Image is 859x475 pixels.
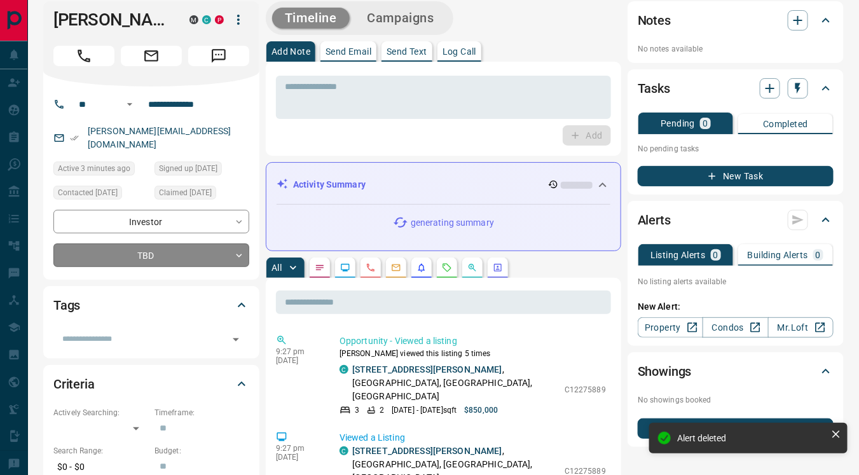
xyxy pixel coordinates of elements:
[748,251,808,259] p: Building Alerts
[271,263,282,272] p: All
[638,394,834,406] p: No showings booked
[638,418,834,439] button: New Showing
[271,47,310,56] p: Add Note
[443,47,476,56] p: Log Call
[638,210,671,230] h2: Alerts
[53,210,249,233] div: Investor
[816,251,821,259] p: 0
[53,369,249,399] div: Criteria
[340,365,348,374] div: condos.ca
[713,251,718,259] p: 0
[315,263,325,273] svg: Notes
[227,331,245,348] button: Open
[638,43,834,55] p: No notes available
[416,263,427,273] svg: Listing Alerts
[467,263,478,273] svg: Opportunities
[159,162,217,175] span: Signed up [DATE]
[53,295,80,315] h2: Tags
[53,290,249,320] div: Tags
[159,186,212,199] span: Claimed [DATE]
[122,97,137,112] button: Open
[638,361,692,382] h2: Showings
[763,120,808,128] p: Completed
[53,407,148,418] p: Actively Searching:
[392,404,457,416] p: [DATE] - [DATE] sqft
[189,15,198,24] div: mrloft.ca
[638,276,834,287] p: No listing alerts available
[352,363,558,403] p: , [GEOGRAPHIC_DATA], [GEOGRAPHIC_DATA], [GEOGRAPHIC_DATA]
[53,374,95,394] h2: Criteria
[703,317,768,338] a: Condos
[638,10,671,31] h2: Notes
[355,404,359,416] p: 3
[326,47,371,56] p: Send Email
[352,364,502,375] a: [STREET_ADDRESS][PERSON_NAME]
[155,407,249,418] p: Timeframe:
[340,348,606,359] p: [PERSON_NAME] viewed this listing 5 times
[355,8,447,29] button: Campaigns
[202,15,211,24] div: condos.ca
[638,73,834,104] div: Tasks
[352,446,502,456] a: [STREET_ADDRESS][PERSON_NAME]
[276,356,320,365] p: [DATE]
[638,317,703,338] a: Property
[442,263,452,273] svg: Requests
[565,384,606,396] p: C12275889
[276,444,320,453] p: 9:27 pm
[155,162,249,179] div: Tue Oct 29 2024
[638,5,834,36] div: Notes
[464,404,498,416] p: $850,000
[340,334,606,348] p: Opportunity - Viewed a listing
[677,433,826,443] div: Alert deleted
[155,186,249,203] div: Tue Apr 22 2025
[661,119,695,128] p: Pending
[276,347,320,356] p: 9:27 pm
[188,46,249,66] span: Message
[638,300,834,313] p: New Alert:
[215,15,224,24] div: property.ca
[493,263,503,273] svg: Agent Actions
[53,244,249,267] div: TBD
[277,173,610,196] div: Activity Summary
[411,216,494,230] p: generating summary
[272,8,350,29] button: Timeline
[58,162,130,175] span: Active 3 minutes ago
[53,162,148,179] div: Fri Sep 12 2025
[703,119,708,128] p: 0
[340,431,606,444] p: Viewed a Listing
[638,166,834,186] button: New Task
[650,251,706,259] p: Listing Alerts
[70,134,79,142] svg: Email Verified
[276,453,320,462] p: [DATE]
[293,178,366,191] p: Activity Summary
[768,317,834,338] a: Mr.Loft
[53,46,114,66] span: Call
[340,446,348,455] div: condos.ca
[53,186,148,203] div: Wed Apr 23 2025
[340,263,350,273] svg: Lead Browsing Activity
[387,47,427,56] p: Send Text
[58,186,118,199] span: Contacted [DATE]
[391,263,401,273] svg: Emails
[638,356,834,387] div: Showings
[366,263,376,273] svg: Calls
[88,126,231,149] a: [PERSON_NAME][EMAIL_ADDRESS][DOMAIN_NAME]
[638,139,834,158] p: No pending tasks
[53,445,148,457] p: Search Range:
[638,205,834,235] div: Alerts
[638,78,670,99] h2: Tasks
[53,10,170,30] h1: [PERSON_NAME]
[380,404,384,416] p: 2
[155,445,249,457] p: Budget:
[121,46,182,66] span: Email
